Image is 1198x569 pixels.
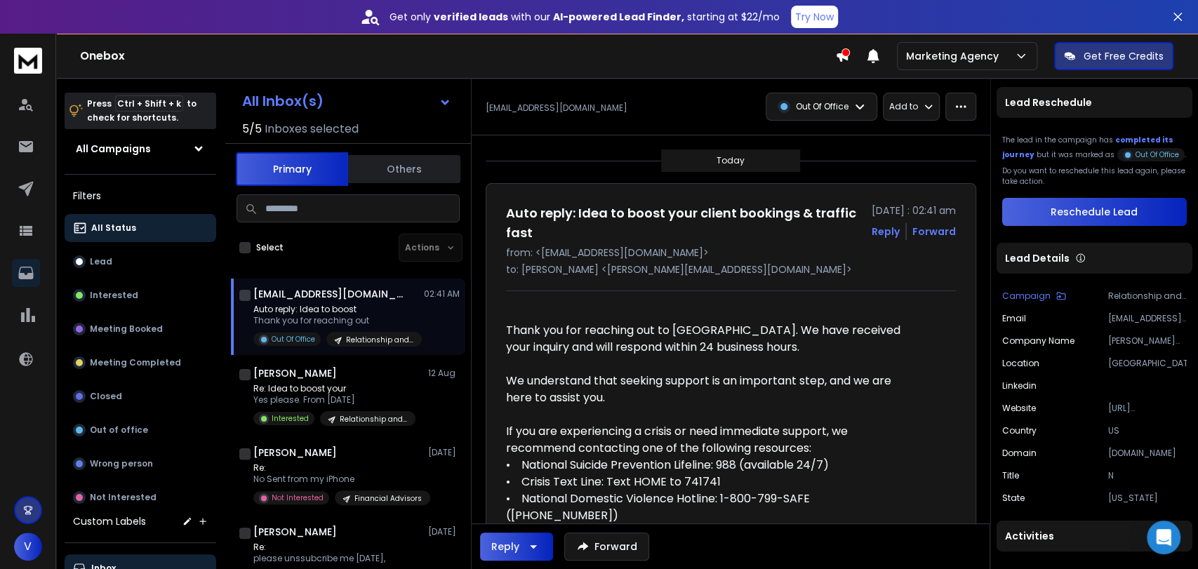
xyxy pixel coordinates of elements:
h1: [EMAIL_ADDRESS][DOMAIN_NAME] [253,287,408,301]
p: [URL][DOMAIN_NAME] [1108,403,1187,414]
button: Not Interested [65,483,216,511]
button: Try Now [791,6,838,28]
p: 02:41 AM [424,288,460,300]
h1: [PERSON_NAME] [253,366,337,380]
p: [DATE] : 02:41 am [872,203,956,217]
p: No Sent from my iPhone [253,474,422,485]
p: Domain [1002,448,1037,459]
p: Press to check for shortcuts. [87,97,197,125]
p: All Status [91,222,136,234]
p: linkedin [1002,380,1037,391]
p: [DATE] [428,526,460,537]
p: [EMAIL_ADDRESS][DOMAIN_NAME] [1108,313,1187,324]
button: Reply [480,533,553,561]
p: Get only with our starting at $22/mo [390,10,780,24]
p: Campaign [1002,290,1051,302]
p: Thank you for reaching out [253,315,422,326]
button: Reply [872,225,900,239]
p: Closed [90,391,122,402]
p: Re: Idea to boost your [253,383,415,394]
p: US [1108,425,1187,436]
p: Re: [253,542,422,553]
p: Lead [90,256,112,267]
p: Company Name [1002,335,1074,347]
p: title [1002,470,1019,481]
p: [US_STATE] [1108,493,1187,504]
p: Auto reply: Idea to boost [253,304,422,315]
p: Relationship and marriage [346,335,413,345]
p: Lead Details [1005,251,1070,265]
p: 12 Aug [428,368,460,379]
p: Do you want to reschedule this lead again, please take action. [1002,166,1187,187]
p: [DATE] [428,447,460,458]
div: Forward [912,225,956,239]
strong: AI-powered Lead Finder, [553,10,684,24]
p: Financial Advisors [354,493,422,504]
span: 5 / 5 [242,121,262,138]
p: Yes please. From [DATE] [253,394,415,406]
p: Marketing Agency [906,49,1004,63]
p: Out of office [90,424,148,436]
div: Activities [997,521,1192,551]
p: [PERSON_NAME] Therapists [1108,335,1187,347]
button: Forward [564,533,649,561]
button: Get Free Credits [1054,42,1173,70]
p: Get Free Credits [1084,49,1164,63]
p: Lead Reschedule [1005,95,1092,109]
p: Wrong person [90,458,153,469]
div: Reply [491,540,519,554]
p: Out Of Office [1136,149,1179,160]
p: Interested [272,413,309,424]
h1: All Campaigns [76,142,151,156]
button: Primary [236,152,348,186]
p: location [1002,358,1039,369]
h3: Filters [65,186,216,206]
h1: [PERSON_NAME] [253,525,337,539]
h1: Onebox [80,48,835,65]
h3: Custom Labels [73,514,146,528]
p: Add to [889,101,918,112]
button: All Inbox(s) [231,87,462,115]
label: Select [256,242,284,253]
p: to: [PERSON_NAME] <[PERSON_NAME][EMAIL_ADDRESS][DOMAIN_NAME]> [506,262,956,276]
p: Meeting Completed [90,357,181,368]
button: Meeting Booked [65,315,216,343]
p: Country [1002,425,1037,436]
h1: All Inbox(s) [242,94,324,108]
button: Meeting Completed [65,349,216,377]
p: Not Interested [90,492,157,503]
button: Reschedule Lead [1002,198,1187,226]
p: please unssubcribe me [DATE], [253,553,422,564]
button: Closed [65,382,216,410]
p: Re: [253,462,422,474]
p: Relationship and marriage [1108,290,1187,302]
button: V [14,533,42,561]
button: Lead [65,248,216,276]
p: Try Now [795,10,834,24]
p: Out Of Office [796,101,848,112]
button: Out of office [65,416,216,444]
h1: Auto reply: Idea to boost your client bookings & traffic fast [506,203,863,243]
div: Open Intercom Messenger [1147,521,1180,554]
p: from: <[EMAIL_ADDRESS][DOMAIN_NAME]> [506,246,956,260]
button: Others [348,154,460,185]
p: Interested [90,290,138,301]
p: Relationship and marriage [340,414,407,424]
p: Out Of Office [272,334,315,344]
p: N [1108,470,1187,481]
p: [DOMAIN_NAME] [1108,448,1187,459]
p: Not Interested [272,493,324,503]
button: All Status [65,214,216,242]
span: Ctrl + Shift + k [115,95,183,112]
button: Interested [65,281,216,309]
strong: verified leads [434,10,508,24]
h3: Inboxes selected [265,121,359,138]
button: Campaign [1002,290,1066,302]
button: All Campaigns [65,135,216,163]
img: logo [14,48,42,74]
p: website [1002,403,1036,414]
p: Meeting Booked [90,323,163,335]
p: State [1002,493,1025,504]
